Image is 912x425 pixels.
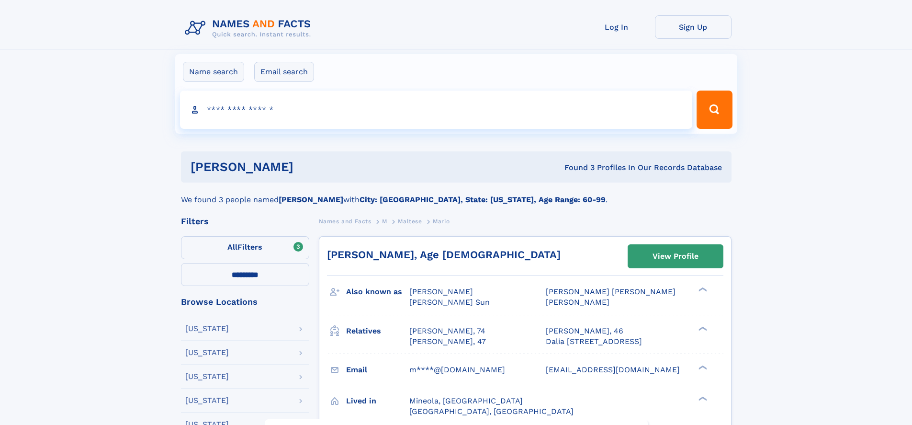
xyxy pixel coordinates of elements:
[181,217,309,226] div: Filters
[346,362,409,378] h3: Email
[398,218,422,225] span: Maltese
[398,215,422,227] a: Maltese
[180,91,693,129] input: search input
[409,287,473,296] span: [PERSON_NAME]
[327,249,561,261] a: [PERSON_NAME], Age [DEMOGRAPHIC_DATA]
[696,364,708,370] div: ❯
[346,323,409,339] h3: Relatives
[409,336,486,347] a: [PERSON_NAME], 47
[181,15,319,41] img: Logo Names and Facts
[655,15,732,39] a: Sign Up
[409,298,490,307] span: [PERSON_NAME] Sun
[653,245,698,267] div: View Profile
[409,326,485,336] a: [PERSON_NAME], 74
[546,326,623,336] a: [PERSON_NAME], 46
[346,284,409,300] h3: Also known as
[429,162,722,173] div: Found 3 Profiles In Our Records Database
[181,183,732,206] div: We found 3 people named with .
[696,325,708,332] div: ❯
[183,62,244,82] label: Name search
[697,91,732,129] button: Search Button
[185,397,229,404] div: [US_STATE]
[382,218,387,225] span: M
[185,325,229,333] div: [US_STATE]
[185,373,229,380] div: [US_STATE]
[319,215,372,227] a: Names and Facts
[360,195,606,204] b: City: [GEOGRAPHIC_DATA], State: [US_STATE], Age Range: 60-99
[409,407,574,416] span: [GEOGRAPHIC_DATA], [GEOGRAPHIC_DATA]
[254,62,314,82] label: Email search
[546,287,676,296] span: [PERSON_NAME] [PERSON_NAME]
[191,161,429,173] h1: [PERSON_NAME]
[227,242,237,252] span: All
[546,298,609,307] span: [PERSON_NAME]
[628,245,723,268] a: View Profile
[546,336,642,347] a: Dalia [STREET_ADDRESS]
[433,218,450,225] span: Mario
[546,365,680,374] span: [EMAIL_ADDRESS][DOMAIN_NAME]
[696,395,708,402] div: ❯
[346,393,409,409] h3: Lived in
[409,396,523,405] span: Mineola, [GEOGRAPHIC_DATA]
[696,287,708,293] div: ❯
[181,236,309,259] label: Filters
[185,349,229,356] div: [US_STATE]
[181,298,309,306] div: Browse Locations
[279,195,343,204] b: [PERSON_NAME]
[578,15,655,39] a: Log In
[382,215,387,227] a: M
